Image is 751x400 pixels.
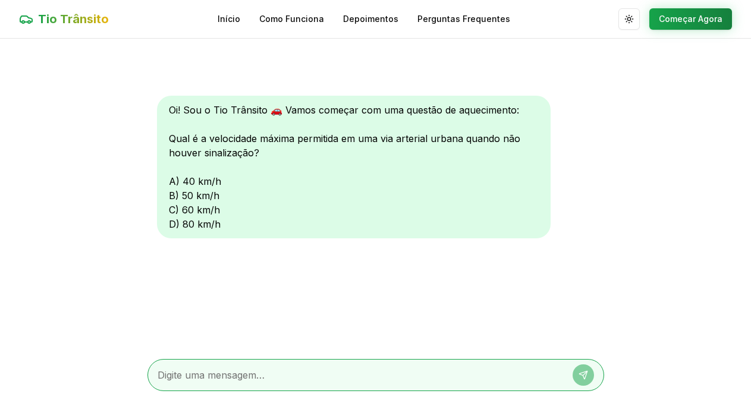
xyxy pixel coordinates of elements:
[218,13,240,25] a: Início
[417,13,510,25] a: Perguntas Frequentes
[38,11,109,27] span: Tio Trânsito
[259,13,324,25] a: Como Funciona
[343,13,398,25] a: Depoimentos
[19,11,109,27] a: Tio Trânsito
[157,96,551,238] div: Oi! Sou o Tio Trânsito 🚗 Vamos começar com uma questão de aquecimento: Qual é a velocidade máxima...
[649,8,732,30] button: Começar Agora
